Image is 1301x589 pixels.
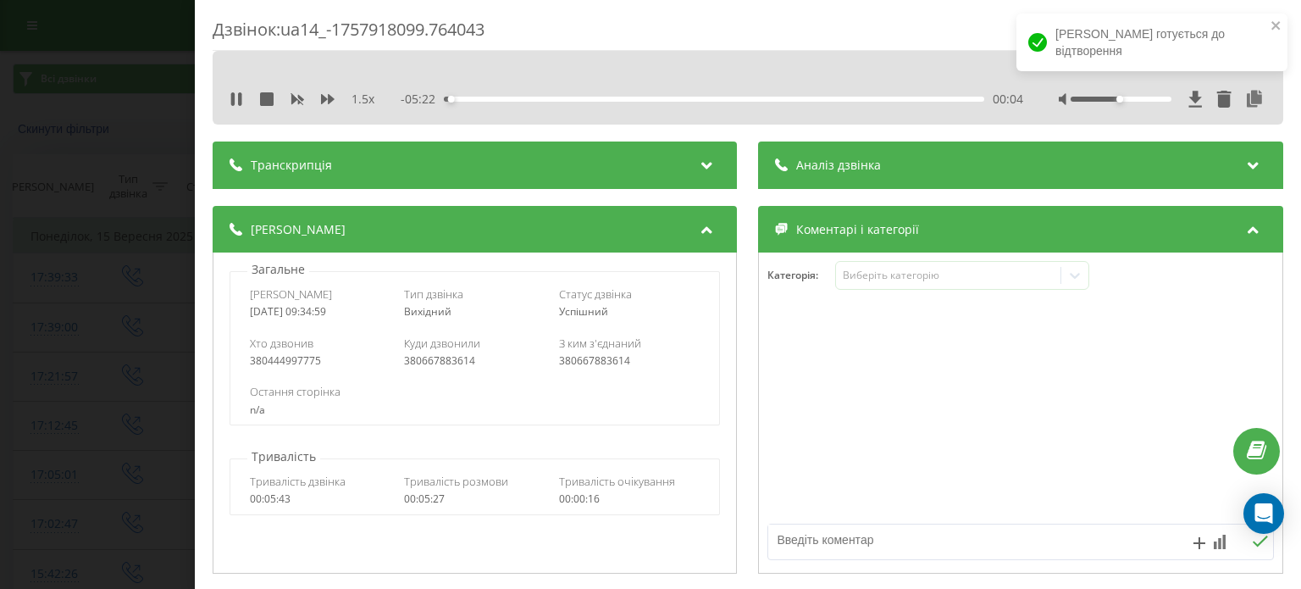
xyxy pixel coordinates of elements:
[250,336,313,351] span: Хто дзвонив
[250,355,391,367] div: 380444997775
[250,493,391,505] div: 00:05:43
[843,269,1055,282] div: Виберіть категорію
[250,306,391,318] div: [DATE] 09:34:59
[250,286,332,302] span: [PERSON_NAME]
[251,157,332,174] span: Транскрипція
[559,336,641,351] span: З ким з'єднаний
[448,96,455,103] div: Accessibility label
[797,221,920,238] span: Коментарі і категорії
[1271,19,1282,35] button: close
[1016,14,1287,71] div: [PERSON_NAME] готується до відтворення
[559,286,632,302] span: Статус дзвінка
[559,493,700,505] div: 00:00:16
[405,355,546,367] div: 380667883614
[251,221,346,238] span: [PERSON_NAME]
[250,384,340,399] span: Остання сторінка
[352,91,374,108] span: 1.5 x
[213,18,1283,51] div: Дзвінок : ua14_-1757918099.764043
[405,493,546,505] div: 00:05:27
[405,336,481,351] span: Куди дзвонили
[250,404,700,416] div: n/a
[993,91,1023,108] span: 00:04
[250,474,346,489] span: Тривалість дзвінка
[405,474,509,489] span: Тривалість розмови
[247,261,309,278] p: Загальне
[559,304,608,319] span: Успішний
[1116,96,1123,103] div: Accessibility label
[405,304,452,319] span: Вихідний
[405,286,464,302] span: Тип дзвінка
[768,269,836,281] h4: Категорія :
[1243,493,1284,534] div: Open Intercom Messenger
[247,448,320,465] p: Тривалість
[559,355,700,367] div: 380667883614
[797,157,882,174] span: Аналіз дзвінка
[401,91,445,108] span: - 05:22
[559,474,675,489] span: Тривалість очікування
